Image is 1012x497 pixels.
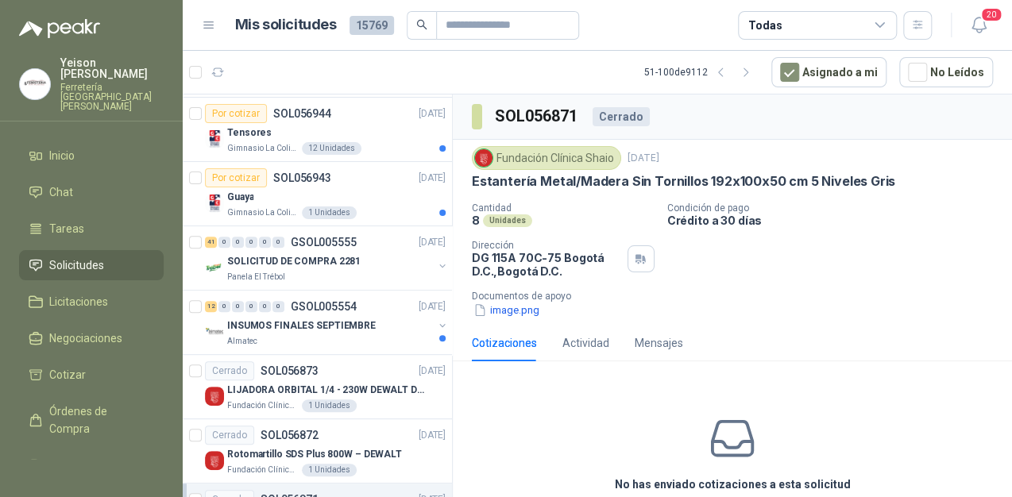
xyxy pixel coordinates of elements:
[667,214,1006,227] p: Crédito a 30 días
[350,16,394,35] span: 15769
[748,17,782,34] div: Todas
[232,237,244,248] div: 0
[272,301,284,312] div: 0
[183,98,452,162] a: Por cotizarSOL056944[DATE] Company LogoTensoresGimnasio La Colina12 Unidades
[593,107,650,126] div: Cerrado
[644,60,759,85] div: 51 - 100 de 9112
[205,237,217,248] div: 41
[227,383,425,398] p: LIJADORA ORBITAL 1/4 - 230W DEWALT DWE6411-B3
[472,291,1006,302] p: Documentos de apoyo
[49,403,149,437] span: Órdenes de Compra
[227,335,257,348] p: Almatec
[227,464,299,476] p: Fundación Clínica Shaio
[60,57,164,79] p: Yeison [PERSON_NAME]
[419,299,446,314] p: [DATE]
[227,206,299,219] p: Gimnasio La Colina
[205,451,224,470] img: Company Logo
[227,447,402,462] p: Rotomartillo SDS Plus 800W – DEWALT
[273,172,331,183] p: SOL056943
[419,171,446,186] p: [DATE]
[227,318,376,333] p: INSUMOS FINALES SEPTIEMBRE
[19,141,164,171] a: Inicio
[19,450,164,480] a: Remisiones
[475,149,492,167] img: Company Logo
[19,287,164,317] a: Licitaciones
[472,302,541,318] button: image.png
[899,57,993,87] button: No Leídos
[19,396,164,444] a: Órdenes de Compra
[259,301,271,312] div: 0
[771,57,886,87] button: Asignado a mi
[227,271,285,283] p: Panela El Trébol
[245,301,257,312] div: 0
[183,162,452,226] a: Por cotizarSOL056943[DATE] Company LogoGuayaGimnasio La Colina1 Unidades
[227,190,253,205] p: Guaya
[205,426,254,445] div: Cerrado
[227,142,299,155] p: Gimnasio La Colina
[235,13,337,37] h1: Mis solicitudes
[291,237,357,248] p: GSOL005555
[562,334,609,352] div: Actividad
[205,387,224,406] img: Company Logo
[49,457,108,474] span: Remisiones
[205,194,224,213] img: Company Logo
[205,301,217,312] div: 12
[183,419,452,484] a: CerradoSOL056872[DATE] Company LogoRotomartillo SDS Plus 800W – DEWALTFundación Clínica Shaio1 Un...
[472,251,621,278] p: DG 115A 70C-75 Bogotá D.C. , Bogotá D.C.
[416,19,427,30] span: search
[205,322,224,341] img: Company Logo
[261,430,319,441] p: SOL056872
[49,256,104,274] span: Solicitudes
[205,104,267,123] div: Por cotizar
[964,11,993,40] button: 20
[227,125,272,141] p: Tensores
[291,301,357,312] p: GSOL005554
[419,364,446,379] p: [DATE]
[483,214,532,227] div: Unidades
[419,235,446,250] p: [DATE]
[49,147,75,164] span: Inicio
[205,233,449,283] a: 41 0 0 0 0 0 GSOL005555[DATE] Company LogoSOLICITUD DE COMPRA 2281Panela El Trébol
[472,240,621,251] p: Dirección
[218,301,230,312] div: 0
[259,237,271,248] div: 0
[472,214,480,227] p: 8
[205,129,224,148] img: Company Logo
[302,464,357,476] div: 1 Unidades
[667,202,1006,214] p: Condición de pago
[49,366,86,383] span: Cotizar
[205,258,224,277] img: Company Logo
[49,329,122,347] span: Negociaciones
[302,206,357,219] div: 1 Unidades
[19,214,164,244] a: Tareas
[245,237,257,248] div: 0
[20,69,50,99] img: Company Logo
[472,146,621,170] div: Fundación Clínica Shaio
[205,168,267,187] div: Por cotizar
[19,360,164,390] a: Cotizar
[227,399,299,412] p: Fundación Clínica Shaio
[261,365,319,376] p: SOL056873
[980,7,1002,22] span: 20
[272,237,284,248] div: 0
[49,220,84,237] span: Tareas
[273,108,331,119] p: SOL056944
[472,173,895,190] p: Estantería Metal/Madera Sin Tornillos 192x100x50 cm 5 Niveles Gris
[495,104,580,129] h3: SOL056871
[472,334,537,352] div: Cotizaciones
[205,297,449,348] a: 12 0 0 0 0 0 GSOL005554[DATE] Company LogoINSUMOS FINALES SEPTIEMBREAlmatec
[19,19,100,38] img: Logo peakr
[19,250,164,280] a: Solicitudes
[60,83,164,111] p: Ferretería [GEOGRAPHIC_DATA][PERSON_NAME]
[183,355,452,419] a: CerradoSOL056873[DATE] Company LogoLIJADORA ORBITAL 1/4 - 230W DEWALT DWE6411-B3Fundación Clínica...
[49,183,73,201] span: Chat
[635,334,683,352] div: Mensajes
[227,254,361,269] p: SOLICITUD DE COMPRA 2281
[472,202,655,214] p: Cantidad
[218,237,230,248] div: 0
[419,106,446,121] p: [DATE]
[302,399,357,412] div: 1 Unidades
[419,428,446,443] p: [DATE]
[232,301,244,312] div: 0
[302,142,361,155] div: 12 Unidades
